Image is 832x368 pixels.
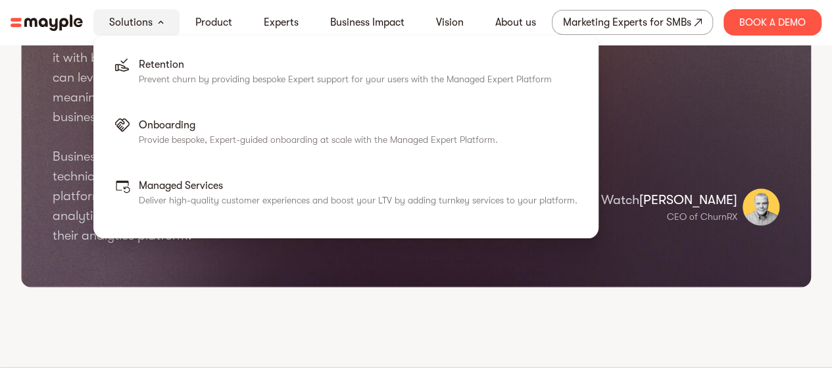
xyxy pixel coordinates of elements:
img: mayple-logo [11,14,83,31]
a: About us [495,14,536,30]
div: Book A Demo [723,9,821,36]
p: Retention [139,57,552,72]
p: Prevent churn by providing bespoke Expert support for your users with the Managed Expert Platform [139,72,552,86]
p: Onboarding [139,117,498,133]
a: Managed Services Deliver high-quality customer experiences and boost your LTV by adding turnkey s... [104,167,588,228]
p: Deliver high-quality customer experiences and boost your LTV by adding turnkey services to your p... [139,194,577,207]
p: Managed Services [139,178,577,194]
p: Provide bespoke, Expert-guided onboarding at scale with the Managed Expert Platform. [139,133,498,146]
img: arrow-down [158,20,164,24]
p: CEO of ChurnRX [601,210,737,224]
p: [PERSON_NAME] [601,190,737,210]
a: Vision [436,14,464,30]
a: Experts [264,14,299,30]
span: Watch [601,192,639,207]
a: Solutions [109,14,153,30]
a: Product [195,14,232,30]
p: Your platform is powerful, but only when you combine it with business expertise, you ensure your ... [53,28,368,246]
a: Marketing Experts for SMBs [552,10,713,35]
a: Retention Prevent churn by providing bespoke Expert support for your users with the Managed Exper... [104,46,588,107]
a: Business Impact [330,14,404,30]
div: Marketing Experts for SMBs [563,13,691,32]
a: Onboarding Provide bespoke, Expert-guided onboarding at scale with the Managed Expert Platform. [104,107,588,167]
